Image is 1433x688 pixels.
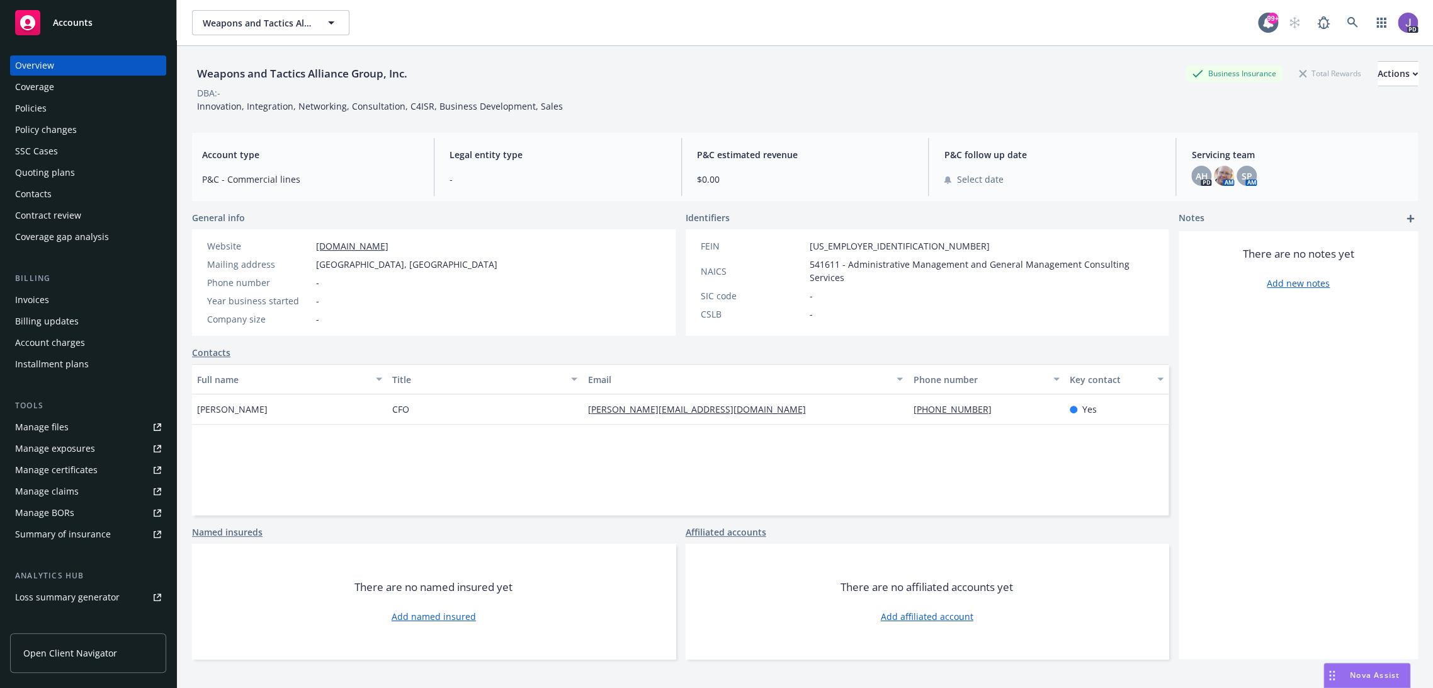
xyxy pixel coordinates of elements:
a: Start snowing [1282,10,1307,35]
button: Title [387,364,582,394]
div: Mailing address [207,258,311,271]
span: There are no named insured yet [354,580,513,595]
span: P&C estimated revenue [697,148,914,161]
a: Policy changes [10,120,166,140]
span: There are no affiliated accounts yet [841,580,1013,595]
span: Innovation, Integration, Networking, Consultation, C4ISR, Business Development, Sales [197,100,563,112]
a: Accounts [10,5,166,40]
a: Add named insured [392,610,476,623]
a: Named insureds [192,525,263,539]
a: Switch app [1369,10,1394,35]
div: Manage claims [15,481,79,502]
img: photo [1214,166,1234,186]
div: FEIN [701,239,805,253]
div: Manage exposures [15,439,95,459]
a: Billing updates [10,311,166,331]
span: - [810,307,813,321]
div: Account charges [15,333,85,353]
div: Policy changes [15,120,77,140]
a: Loss summary generator [10,587,166,607]
div: Summary of insurance [15,524,111,544]
a: add [1403,211,1418,226]
a: SSC Cases [10,141,166,161]
span: Yes [1082,403,1097,416]
button: Weapons and Tactics Alliance Group, Inc. [192,10,349,35]
a: [PHONE_NUMBER] [913,403,1001,415]
div: Total Rewards [1293,66,1368,81]
div: SIC code [701,289,805,302]
a: Overview [10,55,166,76]
div: Billing [10,272,166,285]
div: Business Insurance [1186,66,1283,81]
a: Contacts [192,346,230,359]
a: [DOMAIN_NAME] [316,240,388,252]
a: Account charges [10,333,166,353]
div: Contract review [15,205,81,226]
span: CFO [392,403,409,416]
div: Full name [197,373,368,386]
div: Weapons and Tactics Alliance Group, Inc. [192,66,412,82]
span: There are no notes yet [1243,246,1354,261]
div: SSC Cases [15,141,58,161]
div: DBA: - [197,86,220,100]
div: Year business started [207,294,311,307]
span: Accounts [53,18,93,28]
span: - [316,276,319,289]
a: Coverage gap analysis [10,227,166,247]
a: Contacts [10,184,166,204]
button: Actions [1378,61,1418,86]
a: Manage files [10,417,166,437]
div: 99+ [1267,13,1278,24]
span: [PERSON_NAME] [197,403,268,416]
a: Manage exposures [10,439,166,459]
div: Contacts [15,184,52,204]
span: Legal entity type [450,148,666,161]
span: Account type [202,148,419,161]
a: Add new notes [1267,277,1330,290]
span: [GEOGRAPHIC_DATA], [GEOGRAPHIC_DATA] [316,258,497,271]
div: Invoices [15,290,49,310]
span: P&C - Commercial lines [202,173,419,186]
div: Loss summary generator [15,587,120,607]
div: Manage certificates [15,460,98,480]
div: Analytics hub [10,570,166,582]
span: P&C follow up date [944,148,1160,161]
span: - [316,294,319,307]
a: Summary of insurance [10,524,166,544]
div: Installment plans [15,354,89,374]
span: Nova Assist [1350,670,1400,680]
div: Phone number [207,276,311,289]
div: Coverage gap analysis [15,227,109,247]
div: Drag to move [1324,663,1340,687]
button: Full name [192,364,387,394]
span: - [450,173,666,186]
a: Installment plans [10,354,166,374]
a: Coverage [10,77,166,97]
span: Open Client Navigator [23,646,117,660]
a: Quoting plans [10,163,166,183]
button: Key contact [1065,364,1169,394]
span: Servicing team [1191,148,1408,161]
div: Manage BORs [15,503,74,523]
a: Report a Bug [1311,10,1336,35]
img: photo [1398,13,1418,33]
div: Policies [15,98,47,118]
a: [PERSON_NAME][EMAIL_ADDRESS][DOMAIN_NAME] [587,403,815,415]
a: Add affiliated account [881,610,973,623]
div: Quoting plans [15,163,75,183]
button: Phone number [908,364,1064,394]
div: Actions [1378,62,1418,86]
button: Email [582,364,908,394]
div: Tools [10,399,166,412]
div: Phone number [913,373,1045,386]
span: AH [1195,169,1208,183]
a: Affiliated accounts [686,525,766,539]
div: Key contact [1070,373,1150,386]
div: Company size [207,312,311,326]
div: Overview [15,55,54,76]
span: Notes [1179,211,1204,226]
button: Nova Assist [1323,663,1410,688]
div: CSLB [701,307,805,321]
span: SP [1242,169,1252,183]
